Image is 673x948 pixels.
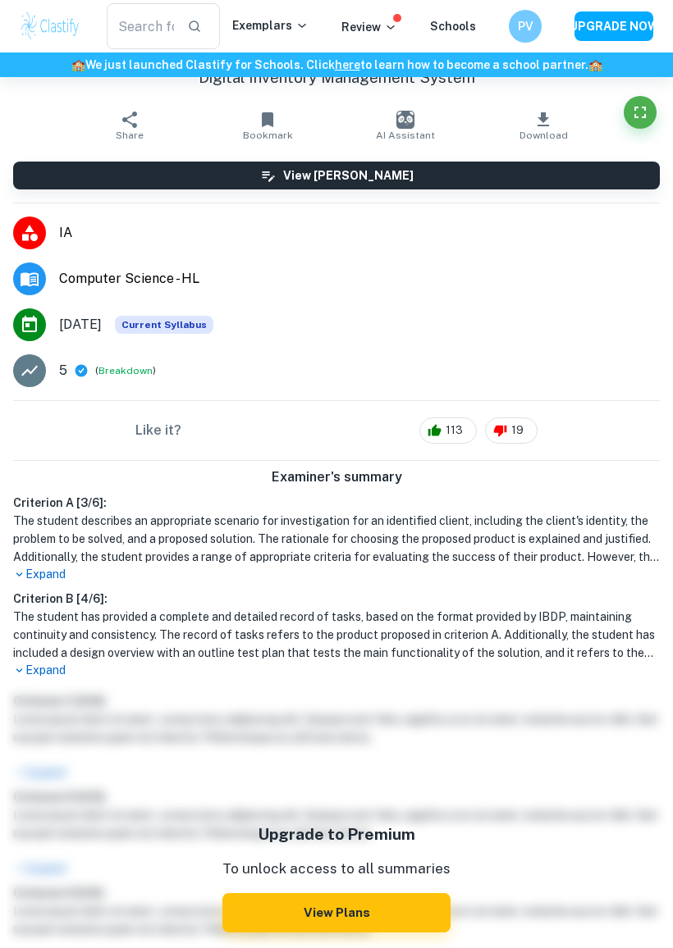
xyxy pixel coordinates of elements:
[575,11,653,41] button: UPGRADE NOW
[107,3,174,49] input: Search for any exemplars...
[222,823,451,846] h5: Upgrade to Premium
[222,859,451,880] p: To unlock access to all summaries
[59,269,660,289] span: Computer Science - HL
[588,58,602,71] span: 🏫
[13,162,660,189] button: View [PERSON_NAME]
[20,10,80,43] img: Clastify logo
[396,111,414,129] img: AI Assistant
[3,56,670,74] h6: We just launched Clastify for Schools. Click to learn how to become a school partner.
[430,20,476,33] a: Schools
[59,361,67,381] p: 5
[502,422,533,439] span: 19
[95,362,156,378] span: ( )
[13,512,660,566] h1: The student describes an appropriate scenario for investigation for an identified client, includi...
[520,130,568,141] span: Download
[59,223,660,243] span: IA
[13,608,660,662] h1: The student has provided a complete and detailed record of tasks, based on the format provided by...
[116,130,144,141] span: Share
[624,96,657,129] button: Fullscreen
[98,363,153,378] button: Breakdown
[419,417,477,444] div: 113
[232,16,309,34] p: Exemplars
[135,421,181,440] h6: Like it?
[13,590,660,608] h6: Criterion B [ 4 / 6 ]:
[222,893,451,932] button: View Plans
[474,103,612,148] button: Download
[516,17,535,35] h6: PV
[283,166,414,185] h6: View [PERSON_NAME]
[376,130,435,141] span: AI Assistant
[485,417,538,444] div: 19
[61,103,199,148] button: Share
[59,315,102,335] span: [DATE]
[335,58,360,71] a: here
[7,467,666,487] h6: Examiner's summary
[13,662,660,679] p: Expand
[71,58,85,71] span: 🏫
[341,18,397,36] p: Review
[115,316,213,334] div: This exemplar is based on the current syllabus. Feel free to refer to it for inspiration/ideas wh...
[13,494,660,512] h6: Criterion A [ 3 / 6 ]:
[243,130,293,141] span: Bookmark
[199,103,336,148] button: Bookmark
[115,316,213,334] span: Current Syllabus
[13,66,660,89] h1: Digital Inventory Management System
[13,566,660,583] p: Expand
[509,10,542,43] button: PV
[437,422,472,439] span: 113
[336,103,474,148] button: AI Assistant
